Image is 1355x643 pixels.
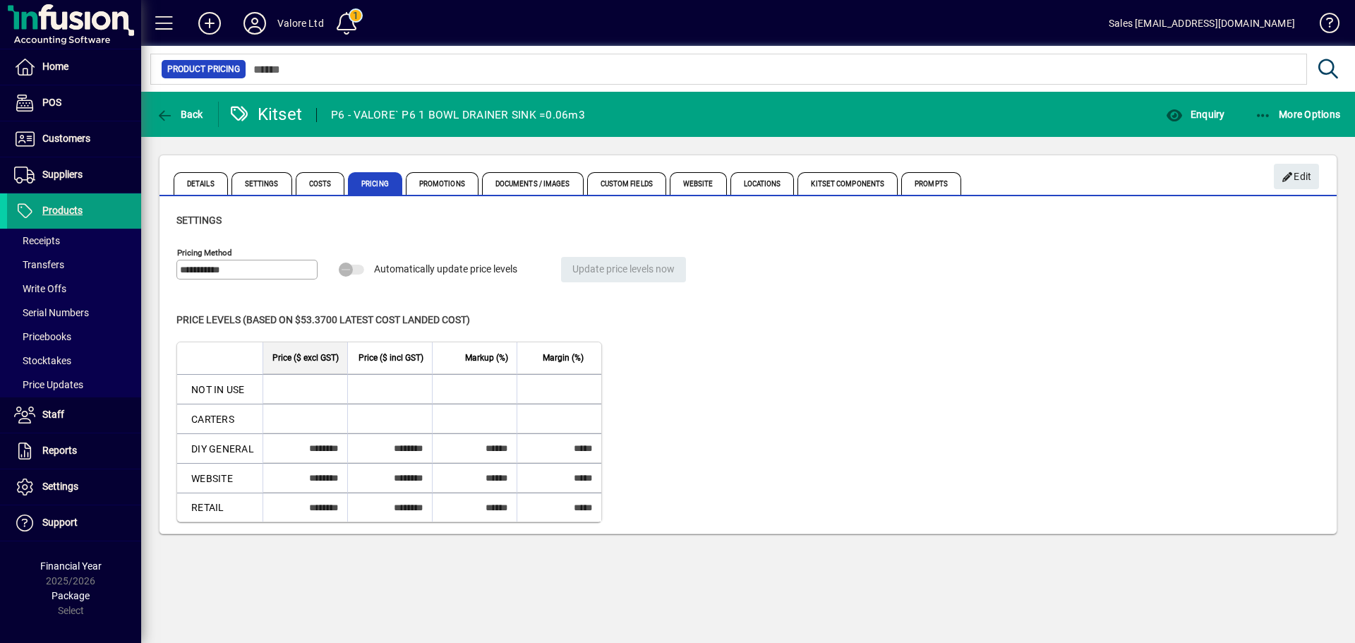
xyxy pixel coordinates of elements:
[587,172,666,195] span: Custom Fields
[7,325,141,349] a: Pricebooks
[42,481,78,492] span: Settings
[42,517,78,528] span: Support
[572,258,675,281] span: Update price levels now
[176,215,222,226] span: Settings
[670,172,727,195] span: Website
[1255,109,1341,120] span: More Options
[465,350,508,366] span: Markup (%)
[331,104,585,126] div: P6 - VALORE` P6 1 BOWL DRAINER SINK =0.06m3
[14,355,71,366] span: Stocktakes
[52,590,90,601] span: Package
[7,349,141,373] a: Stocktakes
[1109,12,1295,35] div: Sales [EMAIL_ADDRESS][DOMAIN_NAME]
[231,172,292,195] span: Settings
[7,121,141,157] a: Customers
[177,463,263,493] td: WEBSITE
[277,12,324,35] div: Valore Ltd
[7,253,141,277] a: Transfers
[177,433,263,463] td: DIY GENERAL
[901,172,961,195] span: Prompts
[42,445,77,456] span: Reports
[42,169,83,180] span: Suppliers
[7,49,141,85] a: Home
[543,350,584,366] span: Margin (%)
[1309,3,1337,49] a: Knowledge Base
[7,397,141,433] a: Staff
[174,172,228,195] span: Details
[42,61,68,72] span: Home
[406,172,478,195] span: Promotions
[7,229,141,253] a: Receipts
[177,404,263,433] td: CARTERS
[296,172,345,195] span: Costs
[7,505,141,541] a: Support
[229,103,303,126] div: Kitset
[7,433,141,469] a: Reports
[14,307,89,318] span: Serial Numbers
[141,102,219,127] app-page-header-button: Back
[374,263,517,275] span: Automatically update price levels
[797,172,898,195] span: Kitset Components
[7,373,141,397] a: Price Updates
[42,409,64,420] span: Staff
[156,109,203,120] span: Back
[42,97,61,108] span: POS
[14,235,60,246] span: Receipts
[167,62,240,76] span: Product Pricing
[1166,109,1224,120] span: Enquiry
[7,85,141,121] a: POS
[7,469,141,505] a: Settings
[232,11,277,36] button: Profile
[730,172,795,195] span: Locations
[187,11,232,36] button: Add
[561,257,686,282] button: Update price levels now
[1251,102,1344,127] button: More Options
[1162,102,1228,127] button: Enquiry
[177,374,263,404] td: NOT IN USE
[14,259,64,270] span: Transfers
[1274,164,1319,189] button: Edit
[152,102,207,127] button: Back
[177,248,232,258] mat-label: Pricing method
[14,379,83,390] span: Price Updates
[1282,165,1312,188] span: Edit
[482,172,584,195] span: Documents / Images
[7,157,141,193] a: Suppliers
[348,172,402,195] span: Pricing
[42,205,83,216] span: Products
[177,493,263,522] td: RETAIL
[42,133,90,144] span: Customers
[7,301,141,325] a: Serial Numbers
[14,283,66,294] span: Write Offs
[272,350,339,366] span: Price ($ excl GST)
[359,350,423,366] span: Price ($ incl GST)
[176,314,470,325] span: Price levels (based on $53.3700 Latest cost landed cost)
[7,277,141,301] a: Write Offs
[40,560,102,572] span: Financial Year
[14,331,71,342] span: Pricebooks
